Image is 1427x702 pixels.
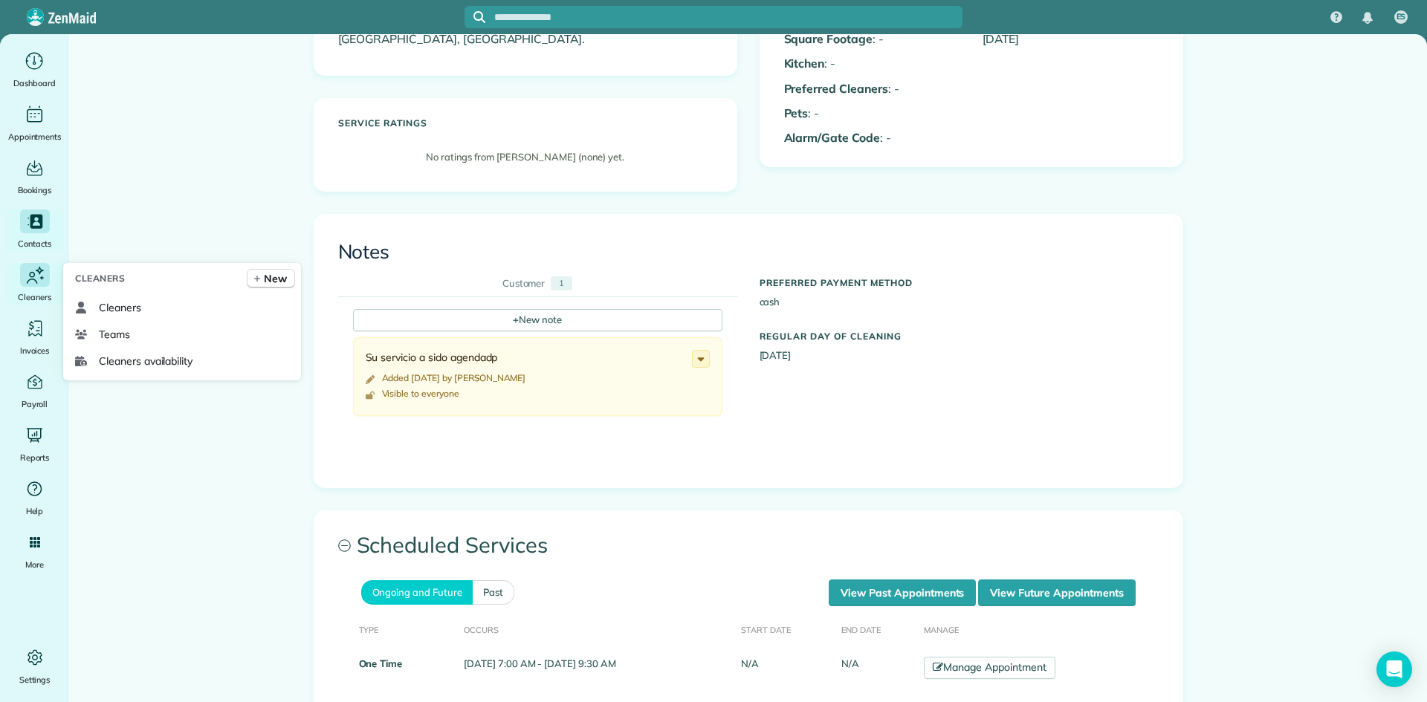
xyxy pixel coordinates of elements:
b: Kitchen [784,56,825,71]
span: Cleaners [75,271,125,286]
span: Cleaners [99,300,141,315]
th: Type [337,606,459,651]
span: Appointments [8,129,62,144]
a: New [247,269,295,288]
a: Help [6,477,63,519]
a: Settings [6,646,63,687]
a: Past [473,580,514,605]
a: Manage Appointment [924,657,1055,679]
p: : - [784,129,960,146]
span: Contacts [18,236,51,251]
p: No ratings from [PERSON_NAME] (none) yet. [346,150,705,165]
span: Reports [20,450,50,465]
div: 1 [551,276,572,291]
b: Alarm/Gate Code [784,130,880,145]
p: : - [784,105,960,122]
a: Teams [69,321,295,348]
div: cash [DATE] [748,270,1170,363]
h5: Regular day of cleaning [760,331,1159,341]
p: : - [784,30,960,48]
a: Payroll [6,370,63,412]
div: Su servicio a sido agendadp [366,350,692,365]
span: Bookings [18,183,52,198]
div: Open Intercom Messenger [1376,651,1412,687]
span: Dashboard [13,76,56,91]
b: Preferred Cleaners [784,81,888,96]
span: Cleaners [18,290,51,305]
p: : - [784,55,960,72]
div: Notifications [1352,1,1383,34]
a: Cleaners [6,263,63,305]
span: Payroll [22,397,48,412]
span: Invoices [20,343,50,358]
td: N/A [835,651,918,685]
div: New note [353,309,722,331]
p: [DATE] [983,30,1159,48]
a: Invoices [6,316,63,358]
th: Occurs [458,606,735,651]
b: Pets [784,105,809,120]
p: : - [784,80,960,97]
span: Help [26,504,44,519]
div: Visible to everyone [382,388,459,400]
span: Settings [19,672,51,687]
strong: One Time [359,657,403,669]
span: + [513,313,519,326]
th: End Date [835,606,918,651]
th: Manage [918,606,1159,651]
h3: Notes [338,241,1159,263]
span: New [264,271,287,286]
span: Cleaners availability [99,354,192,368]
a: Cleaners availability [69,348,295,374]
a: Ongoing and Future [361,580,473,605]
a: Cleaners [69,294,295,321]
button: Focus search [465,11,485,23]
a: View Past Appointments [829,579,976,606]
a: Dashboard [6,49,63,91]
a: Scheduled Services [314,511,1182,579]
h5: Preferred Payment Method [760,278,1159,287]
svg: Focus search [473,11,485,23]
a: Contacts [6,209,63,251]
a: View Future Appointments [978,579,1135,606]
div: Customer [502,276,546,291]
td: N/A [735,651,835,685]
td: [DATE] 7:00 AM - [DATE] 9:30 AM [458,651,735,685]
span: More [25,557,44,572]
th: Start Date [735,606,835,651]
a: Bookings [6,156,63,198]
span: ES [1397,11,1406,23]
a: Appointments [6,103,63,144]
time: Added [DATE] by [PERSON_NAME] [382,372,526,383]
h5: Service ratings [338,118,713,128]
a: Reports [6,423,63,465]
b: Square Footage [784,31,873,46]
span: Teams [99,327,130,342]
